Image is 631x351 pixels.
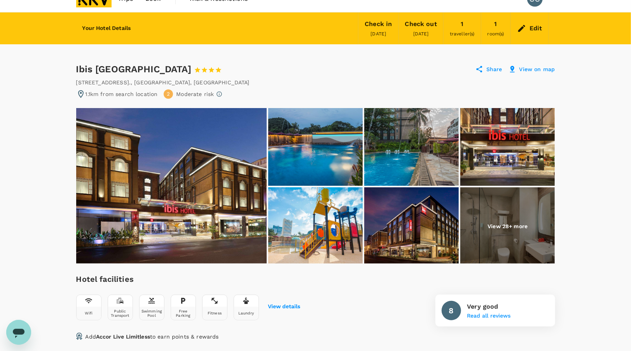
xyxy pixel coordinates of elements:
img: Exterior [364,187,459,265]
img: Exterior view [268,187,363,265]
p: Share [486,65,502,73]
h6: 8 [449,304,453,317]
img: Exterior view [268,108,363,186]
p: Moderate risk [176,90,214,98]
p: View 28+ more [488,222,528,230]
div: 1 [495,19,497,30]
span: [DATE] [413,31,429,37]
span: traveller(s) [450,31,475,37]
img: Exterior view [460,108,555,186]
div: Public Transport [110,309,131,318]
div: Wifi [85,311,93,315]
span: [DATE] [371,31,386,37]
div: Laundry [238,311,254,315]
h6: Hotel facilities [76,273,301,285]
img: Exterior view [364,108,459,186]
div: Edit [530,23,542,34]
button: View details [268,304,301,310]
img: Guest room [460,187,555,265]
img: Exterior view [76,108,267,264]
div: Free Parking [173,309,194,318]
span: 2 [167,91,170,98]
div: Swimming Pool [141,309,163,318]
p: View on map [519,65,555,73]
div: Check out [405,19,437,30]
div: Ibis [GEOGRAPHIC_DATA] [76,63,229,75]
p: Very good [467,302,511,311]
p: Add to earn points & rewards [86,333,219,341]
div: Fitness [208,311,222,315]
h6: Your Hotel Details [82,24,131,33]
div: [STREET_ADDRESS]. , [GEOGRAPHIC_DATA] , [GEOGRAPHIC_DATA] [76,79,250,86]
div: Check in [365,19,392,30]
p: 1.1km from search location [86,90,158,98]
iframe: Button to launch messaging window [6,320,31,345]
span: room(s) [488,31,504,37]
button: Read all reviews [467,313,511,319]
div: 1 [461,19,463,30]
span: Accor Live Limitless [96,334,150,340]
